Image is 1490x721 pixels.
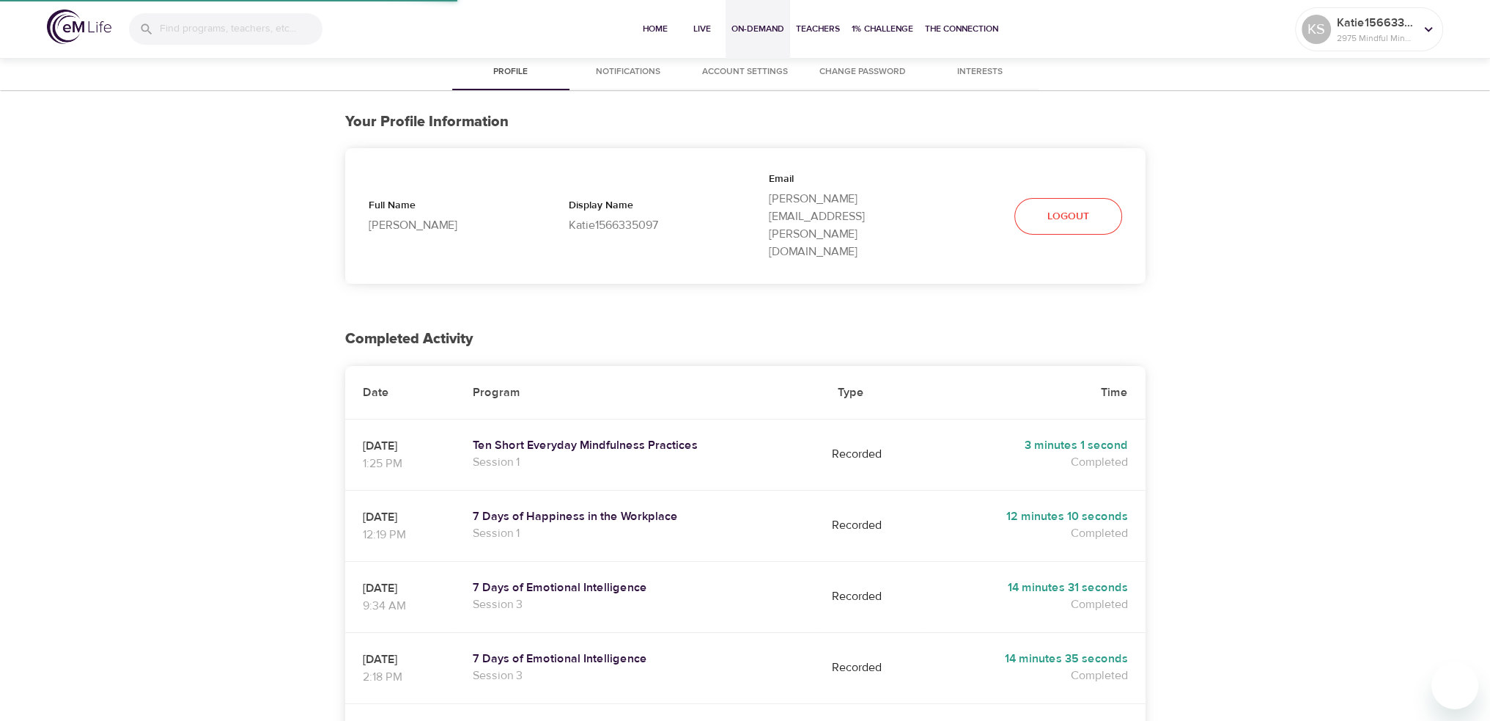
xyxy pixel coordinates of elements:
span: Profile [461,65,561,80]
span: 1% Challenge [852,21,913,37]
input: Find programs, teachers, etc... [160,13,322,45]
a: 7 Days of Emotional Intelligence [473,580,803,596]
span: Account Settings [696,65,795,80]
p: 9:34 AM [363,597,438,615]
p: Email [769,172,922,190]
h2: Completed Activity [345,331,1146,348]
iframe: Button to launch messaging window [1431,662,1478,709]
h3: Your Profile Information [345,114,1146,131]
p: Session 3 [473,667,803,684]
span: Home [638,21,673,37]
p: Completed [940,524,1127,542]
h5: 3 minutes 1 second [940,438,1127,453]
p: Katie1566335097 [569,216,722,234]
p: 12:19 PM [363,526,438,544]
p: [PERSON_NAME][EMAIL_ADDRESS][PERSON_NAME][DOMAIN_NAME] [769,190,922,260]
img: logo [47,10,111,44]
td: Recorded [820,419,923,490]
button: Logout [1014,198,1122,235]
h5: 14 minutes 31 seconds [940,580,1127,596]
p: [DATE] [363,508,438,526]
span: On-Demand [731,21,784,37]
p: Full Name [369,198,522,216]
p: [DATE] [363,437,438,455]
a: 7 Days of Emotional Intelligence [473,651,803,667]
th: Date [345,366,455,420]
span: Logout [1047,208,1089,226]
h5: 12 minutes 10 seconds [940,509,1127,524]
h5: 14 minutes 35 seconds [940,651,1127,667]
p: Completed [940,667,1127,684]
p: [DATE] [363,651,438,668]
p: Session 1 [473,453,803,471]
th: Program [455,366,820,420]
td: Recorded [820,632,923,703]
div: KS [1302,15,1331,44]
span: Live [685,21,720,37]
th: Type [820,366,923,420]
th: Time [923,366,1145,420]
td: Recorded [820,490,923,561]
a: 7 Days of Happiness in the Workplace [473,509,803,524]
a: Ten Short Everyday Mindfulness Practices [473,438,803,453]
p: 1:25 PM [363,455,438,472]
span: Notifications [578,65,678,80]
p: Katie1566335097 [1337,14,1415,32]
p: Session 1 [473,524,803,542]
p: [PERSON_NAME] [369,216,522,234]
td: Recorded [820,561,923,632]
p: Session 3 [473,596,803,613]
span: Interests [930,65,1030,80]
p: Completed [940,453,1127,471]
p: 2:18 PM [363,668,438,686]
span: Change Password [813,65,912,80]
span: The Connection [925,21,998,37]
p: [DATE] [363,579,438,597]
p: Display Name [569,198,722,216]
p: 2975 Mindful Minutes [1337,32,1415,45]
span: Teachers [796,21,840,37]
p: Completed [940,596,1127,613]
